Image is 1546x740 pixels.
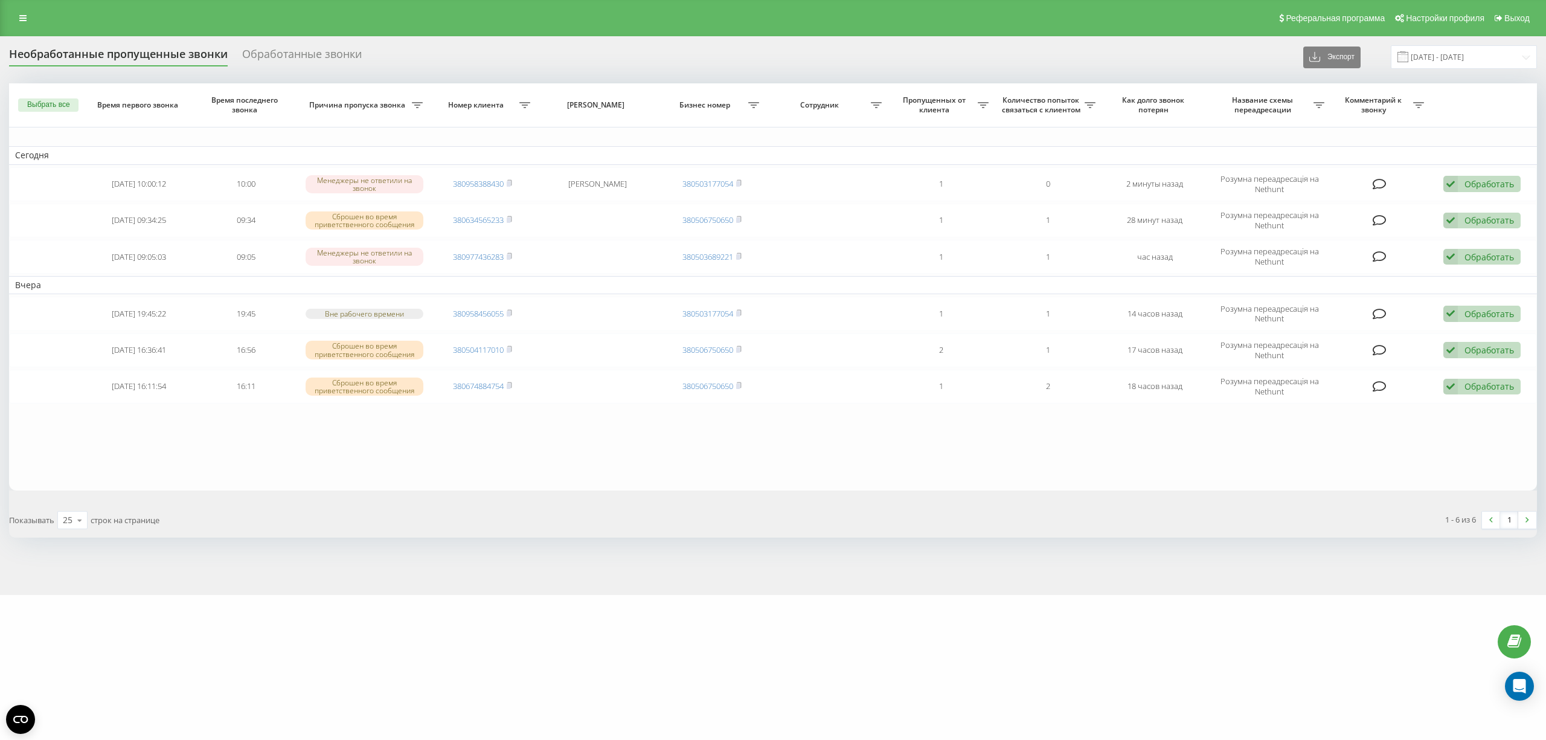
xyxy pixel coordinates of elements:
[1102,370,1208,404] td: 18 часов назад
[435,100,519,110] span: Номер клиента
[453,344,504,355] a: 380504117010
[1464,381,1514,392] div: Обработать
[1505,672,1534,701] div: Open Intercom Messenger
[453,381,504,391] a: 380674884754
[306,100,412,110] span: Причина пропуска звонка
[1464,214,1514,226] div: Обработать
[894,95,978,114] span: Пропущенных от клиента
[86,370,193,404] td: [DATE] 16:11:54
[453,308,504,319] a: 380958456055
[1102,167,1208,201] td: 2 минуты назад
[682,344,733,355] a: 380506750650
[193,333,300,367] td: 16:56
[86,333,193,367] td: [DATE] 16:36:41
[1102,297,1208,330] td: 14 часов назад
[1286,13,1385,23] span: Реферальная программа
[1303,47,1361,68] button: Экспорт
[995,204,1102,237] td: 1
[1445,513,1476,526] div: 1 - 6 из 6
[203,95,288,114] span: Время последнего звонка
[242,48,362,66] div: Обработанные звонки
[1102,204,1208,237] td: 28 минут назад
[1208,370,1330,404] td: Розумна переадресація на Nethunt
[1102,240,1208,274] td: час назад
[9,146,1537,164] td: Сегодня
[9,276,1537,294] td: Вчера
[1112,95,1198,114] span: Как долго звонок потерян
[306,341,423,359] div: Сброшен во время приветственного сообщения
[18,98,79,112] button: Выбрать все
[6,705,35,734] button: Open CMP widget
[306,309,423,319] div: Вне рабочего времени
[63,514,72,526] div: 25
[453,178,504,189] a: 380958388430
[536,167,658,201] td: [PERSON_NAME]
[86,297,193,330] td: [DATE] 19:45:22
[1464,344,1514,356] div: Обработать
[86,167,193,201] td: [DATE] 10:00:12
[682,381,733,391] a: 380506750650
[995,370,1102,404] td: 2
[1208,204,1330,237] td: Розумна переадресація на Nethunt
[193,204,300,237] td: 09:34
[453,214,504,225] a: 380634565233
[995,240,1102,274] td: 1
[995,297,1102,330] td: 1
[1336,95,1413,114] span: Комментарий к звонку
[86,204,193,237] td: [DATE] 09:34:25
[1001,95,1085,114] span: Количество попыток связаться с клиентом
[306,248,423,266] div: Менеджеры не ответили на звонок
[1102,333,1208,367] td: 17 часов назад
[1464,308,1514,320] div: Обработать
[888,240,995,274] td: 1
[9,48,228,66] div: Необработанные пропущенные звонки
[1208,240,1330,274] td: Розумна переадресація на Nethunt
[306,378,423,396] div: Сброшен во время приветственного сообщения
[306,175,423,193] div: Менеджеры не ответили на звонок
[771,100,870,110] span: Сотрудник
[1406,13,1484,23] span: Настройки профиля
[9,515,54,526] span: Показывать
[682,214,733,225] a: 380506750650
[995,333,1102,367] td: 1
[664,100,748,110] span: Бизнес номер
[548,100,647,110] span: [PERSON_NAME]
[306,211,423,230] div: Сброшен во время приветственного сообщения
[193,297,300,330] td: 19:45
[888,167,995,201] td: 1
[1208,167,1330,201] td: Розумна переадресація на Nethunt
[888,204,995,237] td: 1
[453,251,504,262] a: 380977436283
[1214,95,1313,114] span: Название схемы переадресации
[1208,333,1330,367] td: Розумна переадресація на Nethunt
[888,333,995,367] td: 2
[1500,512,1518,529] a: 1
[91,515,159,526] span: строк на странице
[1208,297,1330,330] td: Розумна переадресація на Nethunt
[86,240,193,274] td: [DATE] 09:05:03
[682,251,733,262] a: 380503689221
[682,308,733,319] a: 380503177054
[888,370,995,404] td: 1
[193,167,300,201] td: 10:00
[96,100,181,110] span: Время первого звонка
[682,178,733,189] a: 380503177054
[1464,251,1514,263] div: Обработать
[1464,178,1514,190] div: Обработать
[1504,13,1530,23] span: Выход
[193,370,300,404] td: 16:11
[888,297,995,330] td: 1
[995,167,1102,201] td: 0
[193,240,300,274] td: 09:05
